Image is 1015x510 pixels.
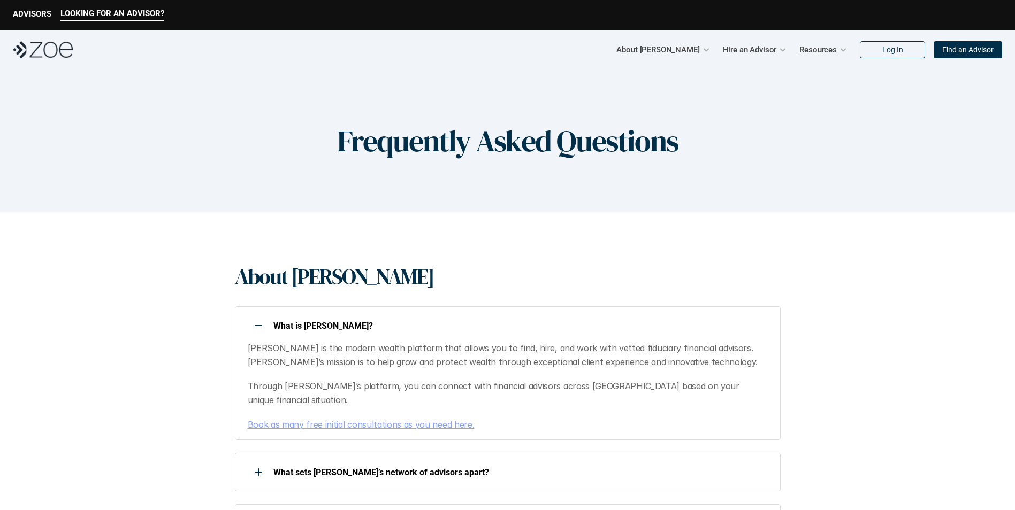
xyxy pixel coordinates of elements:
[860,41,925,58] a: Log In
[942,45,994,55] p: Find an Advisor
[723,42,777,58] p: Hire an Advisor
[799,42,837,58] p: Resources
[934,41,1002,58] a: Find an Advisor
[273,467,767,477] p: What sets [PERSON_NAME]’s network of advisors apart?
[13,9,51,19] p: ADVISORS
[235,264,434,289] h1: About [PERSON_NAME]
[616,42,699,58] p: About [PERSON_NAME]
[273,321,767,331] p: What is [PERSON_NAME]?
[248,380,767,407] p: Through [PERSON_NAME]’s platform, you can connect with financial advisors across [GEOGRAPHIC_DATA...
[882,45,903,55] p: Log In
[248,342,767,369] p: [PERSON_NAME] is the modern wealth platform that allows you to find, hire, and work with vetted f...
[60,9,164,18] p: LOOKING FOR AN ADVISOR?
[337,123,678,159] h1: Frequently Asked Questions
[248,419,475,430] a: Book as many free initial consultations as you need here.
